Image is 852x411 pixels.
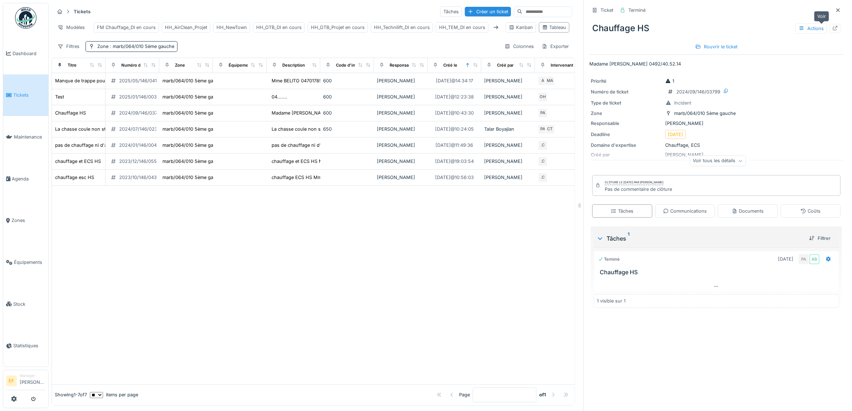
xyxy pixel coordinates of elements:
a: Stock [3,283,48,325]
div: [DATE] [668,131,683,138]
div: AB [809,254,819,264]
div: Code d'imputation [336,62,372,68]
div: [DATE] @ 10:56:03 [435,174,474,181]
div: 2025/05/146/04198 [119,77,162,84]
div: 600 [323,77,371,84]
div: Intervenant [551,62,573,68]
span: Maintenance [14,134,45,140]
a: Dashboard [3,33,48,74]
span: Tickets [13,92,45,98]
div: Kanban [509,24,533,31]
div: [DATE] @ 11:49:36 [436,142,473,149]
div: Tableau [542,24,566,31]
div: Zone [97,43,174,50]
div: marb/064/010 5ème gauche [674,110,736,117]
div: 1 [665,78,674,84]
div: Responsable [591,120,662,127]
div: PA [538,124,548,134]
div: Coûts [800,208,821,214]
div: Zone [175,62,185,68]
div: items per page [90,391,138,398]
div: FM Chauffage_DI en cours [97,24,156,31]
div: Talar Boyajian [484,126,532,132]
div: [DATE] @ 10:24:05 [435,126,474,132]
div: Numéro de ticket [121,62,155,68]
div: chauffage et ECS HS [55,158,101,165]
div: [PERSON_NAME] [377,142,425,149]
div: Modèles [54,22,88,33]
div: Showing 1 - 7 of 7 [55,391,87,398]
div: Filtres [54,41,83,52]
div: Test [55,93,64,100]
div: Tâches [611,208,633,214]
div: La chasse coule non stop / ok pour la facturation / [55,126,166,132]
a: Maintenance [3,116,48,158]
div: Type de ticket [591,100,662,106]
div: Incident [674,100,691,106]
div: [PERSON_NAME] [484,142,532,149]
div: Madame [PERSON_NAME] 0492/40.52.14 [272,110,363,116]
div: Filtrer [806,233,833,243]
div: marb/064/010 5ème gauche [162,110,224,116]
div: chauffage et ECS HS Mme BELITO [PHONE_NUMBER] [272,158,390,165]
div: Rouvrir le ticket [692,42,740,52]
span: Zones [11,217,45,224]
div: .C [538,156,548,166]
div: Manque de trappe pour la baignoire [55,77,134,84]
div: Manager [20,373,45,378]
div: [PERSON_NAME] [484,110,532,116]
sup: 1 [628,234,629,243]
div: CT [545,124,555,134]
div: [PERSON_NAME] [377,158,425,165]
div: Clôturé le [DATE] par [PERSON_NAME] [605,180,663,185]
div: HH_OTB_Projet en cours [311,24,365,31]
div: La chasse coule non stop Locataire [PERSON_NAME]... [272,126,393,132]
div: Créer un ticket [465,7,511,16]
div: Créé par [497,62,513,68]
div: chauffage ECS HS Mme BELITO [PHONE_NUMBER] [272,174,385,181]
div: PA [538,108,548,118]
div: marb/064/010 5ème gauche [162,158,224,165]
div: marb/064/010 5ème gauche [162,93,224,100]
div: .C [538,140,548,150]
div: MA [545,76,555,86]
li: EF [6,376,17,386]
span: Stock [13,301,45,308]
div: Communications [663,208,707,214]
div: 2023/10/146/04396 [119,174,162,181]
div: chauffage esc HS [55,174,94,181]
div: [DATE] @ 14:34:17 [436,77,473,84]
div: Chauffage HS [589,19,843,38]
div: Voir tous les détails [690,156,746,166]
div: HH_Technilift_DI en cours [374,24,430,31]
div: [PERSON_NAME] [377,93,425,100]
div: Ticket [600,7,613,14]
div: Équipement [229,62,252,68]
div: Responsable [390,62,415,68]
div: Page [459,391,470,398]
div: Deadline [591,131,662,138]
div: Titre [68,62,77,68]
div: [PERSON_NAME] [377,126,425,132]
div: Documents [732,208,764,214]
a: Équipements [3,241,48,283]
div: pas de chauffage ni d'au chaude depuis 1 semaine 0470 17 85 08 [55,142,199,149]
div: marb/064/010 5ème gauche [162,77,224,84]
div: [PERSON_NAME] [484,77,532,84]
span: Agenda [12,175,45,182]
div: marb/064/010 5ème gauche [162,142,224,149]
div: [PERSON_NAME] [484,158,532,165]
div: 04....... [272,93,287,100]
a: Agenda [3,158,48,200]
div: marb/064/010 5ème gauche [162,174,224,181]
h3: Chauffage HS [600,269,836,276]
span: Dashboard [13,50,45,57]
div: HH_AirClean_Projet [165,24,207,31]
img: Badge_color-CXgf-gQk.svg [15,7,36,29]
div: pas de chauffage ni d'au chaude [272,142,344,149]
span: : marb/064/010 5ème gauche [108,44,174,49]
div: HH_NewTown [216,24,247,31]
div: Chauffage, ECS [591,142,842,149]
div: Domaine d'expertise [591,142,662,149]
li: [PERSON_NAME] [20,373,45,388]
